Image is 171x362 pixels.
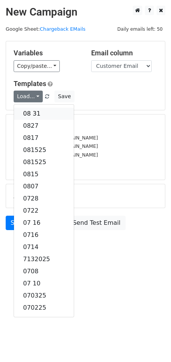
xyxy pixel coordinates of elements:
[115,26,165,32] a: Daily emails left: 50
[14,180,74,193] a: 0807
[14,49,80,57] h5: Variables
[14,277,74,290] a: 07 10
[91,49,157,57] h5: Email column
[14,290,74,302] a: 070325
[14,229,74,241] a: 0716
[14,60,60,72] a: Copy/paste...
[6,6,165,19] h2: New Campaign
[14,120,74,132] a: 0827
[68,216,125,230] a: Send Test Email
[14,253,74,265] a: 7132025
[14,80,46,88] a: Templates
[6,26,85,32] small: Google Sheet:
[14,91,43,102] a: Load...
[14,192,157,200] h5: Advanced
[14,122,157,130] h5: 19 Recipients
[14,152,98,158] small: [EMAIL_ADDRESS][DOMAIN_NAME]
[14,205,74,217] a: 0722
[14,193,74,205] a: 0728
[14,265,74,277] a: 0708
[14,144,74,156] a: 081525
[40,26,85,32] a: Chargeback EMails
[14,168,74,180] a: 0815
[14,143,98,149] small: [EMAIL_ADDRESS][DOMAIN_NAME]
[14,132,74,144] a: 0817
[115,25,165,33] span: Daily emails left: 50
[14,135,98,141] small: [EMAIL_ADDRESS][DOMAIN_NAME]
[54,91,74,102] button: Save
[14,241,74,253] a: 0714
[14,108,74,120] a: 08 31
[133,326,171,362] iframe: Chat Widget
[14,156,74,168] a: 081525
[6,216,31,230] a: Send
[14,217,74,229] a: 07 16
[14,302,74,314] a: 070225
